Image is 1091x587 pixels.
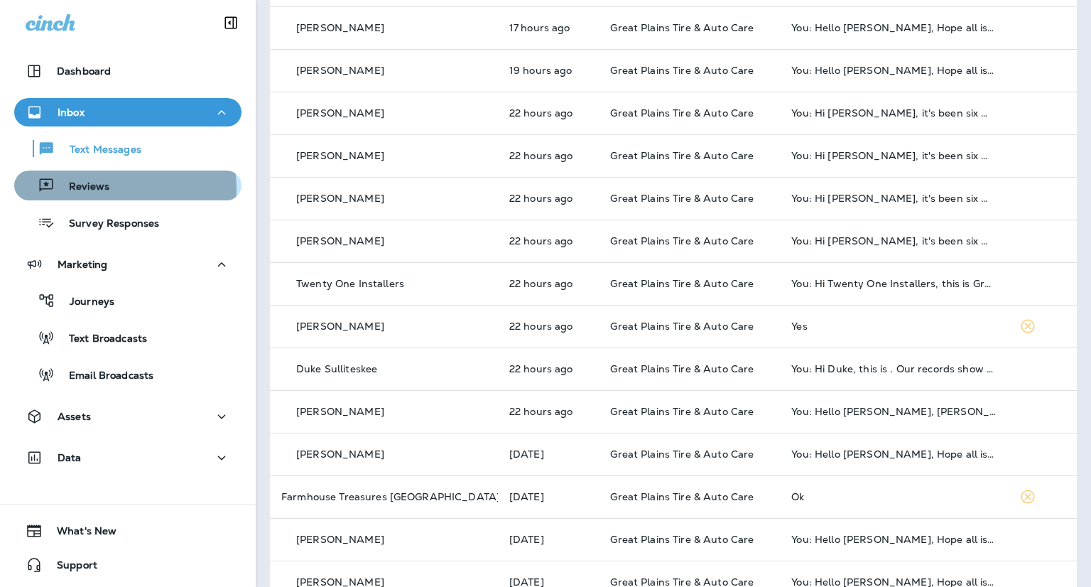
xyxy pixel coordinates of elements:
[55,181,109,194] p: Reviews
[610,405,754,418] span: Great Plains Tire & Auto Care
[791,65,997,76] div: You: Hello Jamie, Hope all is well! This is Justin at Great Plains Tire & Auto Care, I wanted to ...
[55,333,147,346] p: Text Broadcasts
[610,490,754,503] span: Great Plains Tire & Auto Care
[43,559,97,576] span: Support
[296,193,384,204] p: [PERSON_NAME]
[610,21,754,34] span: Great Plains Tire & Auto Care
[509,534,588,545] p: Oct 11, 2025 04:30 PM
[509,278,588,289] p: Oct 12, 2025 10:19 AM
[14,551,241,579] button: Support
[509,150,588,161] p: Oct 12, 2025 10:20 AM
[610,320,754,333] span: Great Plains Tire & Auto Care
[58,107,85,118] p: Inbox
[296,406,384,417] p: [PERSON_NAME]
[296,65,384,76] p: [PERSON_NAME]
[509,193,588,204] p: Oct 12, 2025 10:20 AM
[791,107,997,119] div: You: Hi Jeremy, it's been six months since we last serviced your 2015 Ram 2500 at Great Plains Ti...
[14,250,241,279] button: Marketing
[14,286,241,316] button: Journeys
[791,22,997,33] div: You: Hello Ronnie, Hope all is well! This is Justin at Great Plains Tire & Auto Care, I wanted to...
[509,491,588,502] p: Oct 12, 2025 07:36 AM
[509,235,588,247] p: Oct 12, 2025 10:20 AM
[14,98,241,126] button: Inbox
[509,22,588,33] p: Oct 12, 2025 02:30 PM
[296,107,384,119] p: [PERSON_NAME]
[58,259,107,270] p: Marketing
[14,360,241,389] button: Email Broadcasts
[296,363,377,375] p: Duke Sulliteskee
[55,296,114,309] p: Journeys
[509,321,588,332] p: Oct 12, 2025 10:18 AM
[14,171,241,200] button: Reviews
[509,363,588,375] p: Oct 12, 2025 10:17 AM
[610,362,754,375] span: Great Plains Tire & Auto Care
[58,411,91,422] p: Assets
[610,192,754,205] span: Great Plains Tire & Auto Care
[791,534,997,545] div: You: Hello Jack, Hope all is well! This is Justin at Great Plains Tire & Auto Care, I wanted to r...
[610,448,754,461] span: Great Plains Tire & Auto Care
[296,448,384,460] p: [PERSON_NAME]
[296,150,384,161] p: [PERSON_NAME]
[55,144,141,157] p: Text Messages
[281,491,500,502] p: Farmhouse Treasures [GEOGRAPHIC_DATA]
[791,150,997,161] div: You: Hi Tyler, it's been six months since we last serviced your 2017 Dodge Durango at Great Plain...
[211,9,251,37] button: Collapse Sidebar
[296,22,384,33] p: [PERSON_NAME]
[57,65,111,77] p: Dashboard
[43,525,116,542] span: What's New
[14,323,241,352] button: Text Broadcasts
[509,65,588,76] p: Oct 12, 2025 12:30 PM
[791,321,997,332] div: Yes
[610,235,754,247] span: Great Plains Tire & Auto Care
[791,406,997,417] div: You: Hello Paula, Hope all is well! This is Justin at Great Plains Tire & Auto Care, I wanted to ...
[14,443,241,472] button: Data
[509,448,588,460] p: Oct 12, 2025 08:06 AM
[58,452,82,463] p: Data
[14,402,241,431] button: Assets
[14,517,241,545] button: What's New
[14,208,241,237] button: Survey Responses
[509,107,588,119] p: Oct 12, 2025 10:20 AM
[791,235,997,247] div: You: Hi Tony, it's been six months since we last serviced your 2004 Ford F-150 Heritage at Great ...
[296,235,384,247] p: [PERSON_NAME]
[610,277,754,290] span: Great Plains Tire & Auto Care
[14,57,241,85] button: Dashboard
[14,134,241,163] button: Text Messages
[791,448,997,460] div: You: Hello Glen, Hope all is well! This is Justin at Great Plains Tire & Auto Care, I wanted to r...
[791,278,997,289] div: You: Hi Twenty One Installers, this is Great Plains Tire & Auto Care. Our records show your 2024 ...
[791,363,997,375] div: You: Hi Duke, this is . Our records show your Ford F-150 is ready for a wheel alignment check. Te...
[791,193,997,204] div: You: Hi Don, it's been six months since we last serviced your 1992 Dodge D250 at Great Plains Tir...
[610,149,754,162] span: Great Plains Tire & Auto Care
[791,491,997,502] div: Ok
[296,278,404,289] p: Twenty One Installers
[610,533,754,546] span: Great Plains Tire & Auto Care
[610,64,754,77] span: Great Plains Tire & Auto Care
[296,534,384,545] p: [PERSON_NAME]
[55,370,153,383] p: Email Broadcasts
[55,217,159,231] p: Survey Responses
[296,321,384,332] p: [PERSON_NAME]
[610,107,754,119] span: Great Plains Tire & Auto Care
[509,406,588,417] p: Oct 12, 2025 09:30 AM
